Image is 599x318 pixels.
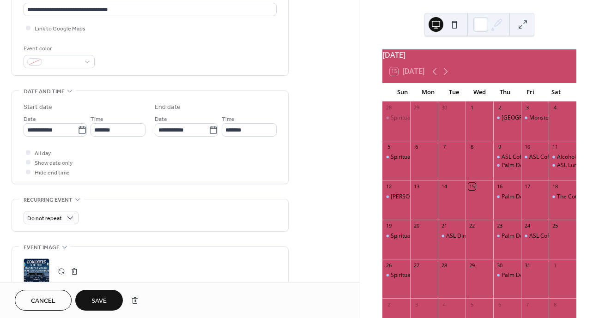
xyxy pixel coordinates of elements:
span: Save [91,296,107,306]
span: All day [35,149,51,158]
button: Save [75,290,123,311]
div: 19 [385,222,392,229]
div: 26 [385,262,392,269]
div: Mon [416,83,441,102]
div: Event color [24,44,93,54]
div: Spiritual Center of the Desert [391,271,466,279]
div: 13 [413,183,420,190]
span: Recurring event [24,195,73,205]
div: Alcoholic Anonymous meeting [549,153,576,161]
div: 4 [551,104,558,111]
div: Tue [441,83,466,102]
div: End date [155,102,181,112]
div: 24 [524,222,531,229]
div: 9 [496,144,503,150]
div: Palm Desert Concert "The Silverados Country Music an d Eagle tribute band [493,232,521,240]
div: [PERSON_NAME] and the Chocolate Factory play at [GEOGRAPHIC_DATA] [391,193,578,201]
div: 29 [468,262,475,269]
div: 17 [524,183,531,190]
div: Palm Desert Concert. " Fortunate Son Creedence Clearwater Revival " tribute band [493,193,521,201]
div: 16 [496,183,503,190]
button: Cancel [15,290,72,311]
span: Time [222,114,235,124]
div: 11 [551,144,558,150]
div: 1 [551,262,558,269]
div: Fri [518,83,543,102]
span: Time [91,114,103,124]
div: 2 [496,104,503,111]
div: 8 [468,144,475,150]
div: [DATE] [382,49,576,60]
div: 21 [441,222,448,229]
div: Palm Desert Park Concernt. "Beach St. A Go Go" [493,162,521,169]
div: ; [24,258,49,284]
div: 6 [413,144,420,150]
div: 18 [551,183,558,190]
div: Spiritual Center of the Desert [391,232,466,240]
span: Hide end time [35,168,70,178]
span: Date [155,114,167,124]
div: 4 [441,301,448,308]
div: Palm Desert Concert. "Britain's Finest. Beatles Tribute Band [493,271,521,279]
div: The Cottage play. [549,193,576,201]
span: Event image [24,243,60,252]
div: Spiritual Center of the Desert [382,114,410,122]
span: Show date only [35,158,73,168]
div: Thu [492,83,518,102]
div: Sun [390,83,415,102]
div: 25 [551,222,558,229]
div: Spiritual Center of the Desert [382,153,410,161]
div: ASL Coffee Night at Downtown Palm Springs Starbucks [493,153,521,161]
div: 29 [413,104,420,111]
div: Start date [24,102,52,112]
div: ASL Coffee night at Cheers Coffee *. The River [521,153,549,161]
div: 5 [468,301,475,308]
div: Charlie and the Chocolate Factory play at Palm Canyon Theatre [382,193,410,201]
div: ASL Dinner. at Dave & Buster's dinner and arcade at The River [438,232,466,240]
div: 14 [441,183,448,190]
div: 20 [413,222,420,229]
span: Cancel [31,296,55,306]
div: 28 [385,104,392,111]
div: Spiritual Center of the Desert [391,114,466,122]
div: 23 [496,222,503,229]
div: Spiritual Center of the Desert [391,153,466,161]
div: 31 [524,262,531,269]
div: 3 [413,301,420,308]
span: Date [24,114,36,124]
div: 1 [468,104,475,111]
div: 30 [441,104,448,111]
div: 7 [441,144,448,150]
div: Wed [466,83,492,102]
div: 10 [524,144,531,150]
div: Spiritual Center of the Desert [382,271,410,279]
div: ASL Coffee Night at Starbucks Rancho Mirage [521,232,549,240]
div: 30 [496,262,503,269]
div: Monster Shakes * Ice Cream mmmmmm! [521,114,549,122]
div: 7 [524,301,531,308]
div: 22 [468,222,475,229]
span: Link to Google Maps [35,24,85,34]
div: 27 [413,262,420,269]
div: 15 [468,183,475,190]
span: Do not repeat [27,213,62,224]
div: 6 [496,301,503,308]
div: 2 [385,301,392,308]
div: 12 [385,183,392,190]
div: 8 [551,301,558,308]
div: Sat [544,83,569,102]
div: Palm Desert Park. Concert *. Pulp Vixen [493,114,521,122]
div: 28 [441,262,448,269]
div: Spiritual Center of the Desert [382,232,410,240]
div: ASL Lunch. ¨Upper Crust Pizza. [549,162,576,169]
div: 5 [385,144,392,150]
span: Date and time [24,87,65,96]
div: 3 [524,104,531,111]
